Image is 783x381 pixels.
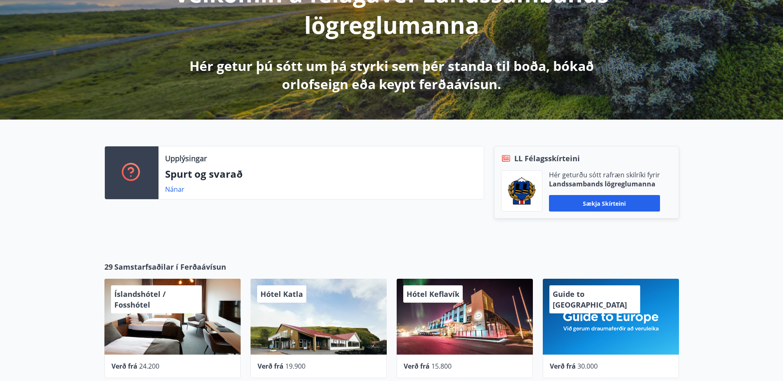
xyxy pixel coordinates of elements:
[407,289,459,299] span: Hótel Keflavík
[258,362,284,371] span: Verð frá
[549,170,660,179] p: Hér geturðu sótt rafræn skilríki fyrir
[553,289,627,310] span: Guide to [GEOGRAPHIC_DATA]
[165,153,207,164] p: Upplýsingar
[549,179,660,188] p: Landssambands lögreglumanna
[165,185,185,194] a: Nánar
[577,362,598,371] span: 30.000
[508,177,536,205] img: 1cqKbADZNYZ4wXUG0EC2JmCwhQh0Y6EN22Kw4FTY.png
[139,362,159,371] span: 24.200
[260,289,303,299] span: Hótel Katla
[549,195,660,212] button: Sækja skírteini
[514,153,580,164] span: LL Félagsskírteini
[404,362,430,371] span: Verð frá
[285,362,305,371] span: 19.900
[165,167,477,181] p: Spurt og svarað
[111,362,137,371] span: Verð frá
[114,289,166,310] span: Íslandshótel / Fosshótel
[550,362,576,371] span: Verð frá
[114,261,226,272] span: Samstarfsaðilar í Ferðaávísun
[431,362,452,371] span: 15.800
[104,261,113,272] span: 29
[174,57,610,93] p: Hér getur þú sótt um þá styrki sem þér standa til boða, bókað orlofseign eða keypt ferðaávísun.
